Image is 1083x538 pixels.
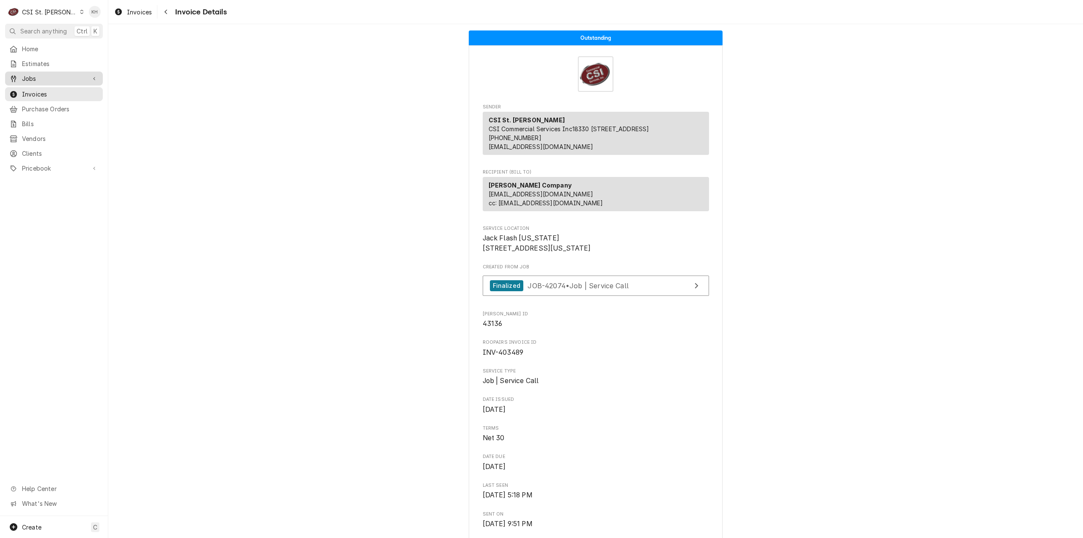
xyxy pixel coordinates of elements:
[22,44,99,53] span: Home
[483,406,506,414] span: [DATE]
[483,520,533,528] span: [DATE] 9:51 PM
[483,112,709,158] div: Sender
[22,164,86,173] span: Pricebook
[483,320,503,328] span: 43136
[22,134,99,143] span: Vendors
[483,463,506,471] span: [DATE]
[5,42,103,56] a: Home
[22,119,99,128] span: Bills
[5,146,103,160] a: Clients
[483,377,539,385] span: Job | Service Call
[483,490,709,500] span: Last Seen
[483,339,709,346] span: Roopairs Invoice ID
[483,491,533,499] span: [DATE] 5:18 PM
[483,276,709,296] a: View Job
[5,497,103,510] a: Go to What's New
[483,177,709,211] div: Recipient (Bill To)
[483,453,709,460] span: Date Due
[483,225,709,232] span: Service Location
[483,169,709,215] div: Invoice Recipient
[8,6,19,18] div: CSI St. Louis's Avatar
[483,104,709,159] div: Invoice Sender
[489,125,649,132] span: CSI Commercial Services Inc18330 [STREET_ADDRESS]
[22,149,99,158] span: Clients
[22,59,99,68] span: Estimates
[489,134,541,141] a: [PHONE_NUMBER]
[22,74,86,83] span: Jobs
[483,462,709,472] span: Date Due
[483,264,709,270] span: Created From Job
[483,348,709,358] span: Roopairs Invoice ID
[483,425,709,443] div: Terms
[93,27,97,36] span: K
[483,264,709,300] div: Created From Job
[483,311,709,317] span: [PERSON_NAME] ID
[483,433,709,443] span: Terms
[483,511,709,529] div: Sent On
[483,368,709,375] span: Service Type
[22,8,77,17] div: CSI St. [PERSON_NAME]
[483,519,709,529] span: Sent On
[483,225,709,254] div: Service Location
[5,132,103,146] a: Vendors
[22,105,99,113] span: Purchase Orders
[483,169,709,176] span: Recipient (Bill To)
[93,523,97,532] span: C
[483,234,591,252] span: Jack Flash [US_STATE] [STREET_ADDRESS][US_STATE]
[483,434,505,442] span: Net 30
[5,72,103,86] a: Go to Jobs
[489,143,593,150] a: [EMAIL_ADDRESS][DOMAIN_NAME]
[483,396,709,403] span: Date Issued
[22,90,99,99] span: Invoices
[483,112,709,155] div: Sender
[483,177,709,215] div: Recipient (Bill To)
[483,319,709,329] span: Vivian PO ID
[8,6,19,18] div: C
[483,396,709,414] div: Date Issued
[5,87,103,101] a: Invoices
[483,453,709,472] div: Date Due
[5,57,103,71] a: Estimates
[5,117,103,131] a: Bills
[483,348,524,356] span: INV-403489
[483,405,709,415] span: Date Issued
[483,233,709,253] span: Service Location
[483,482,709,500] div: Last Seen
[580,35,611,41] span: Outstanding
[483,511,709,518] span: Sent On
[483,368,709,386] div: Service Type
[127,8,152,17] span: Invoices
[89,6,101,18] div: Kelsey Hetlage's Avatar
[483,311,709,329] div: Vivian PO ID
[483,425,709,432] span: Terms
[489,182,572,189] strong: [PERSON_NAME] Company
[490,280,523,292] div: Finalized
[22,499,98,508] span: What's New
[483,376,709,386] span: Service Type
[469,30,723,45] div: Status
[483,104,709,110] span: Sender
[89,6,101,18] div: KH
[489,190,603,207] span: [EMAIL_ADDRESS][DOMAIN_NAME] cc: [EMAIL_ADDRESS][DOMAIN_NAME]
[5,24,103,39] button: Search anythingCtrlK
[5,482,103,496] a: Go to Help Center
[483,482,709,489] span: Last Seen
[22,524,41,531] span: Create
[111,5,155,19] a: Invoices
[483,339,709,357] div: Roopairs Invoice ID
[77,27,88,36] span: Ctrl
[173,6,226,18] span: Invoice Details
[528,281,629,290] span: JOB-42074 • Job | Service Call
[22,484,98,493] span: Help Center
[578,56,613,92] img: Logo
[5,102,103,116] a: Purchase Orders
[5,161,103,175] a: Go to Pricebook
[159,5,173,19] button: Navigate back
[489,116,565,124] strong: CSI St. [PERSON_NAME]
[20,27,67,36] span: Search anything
